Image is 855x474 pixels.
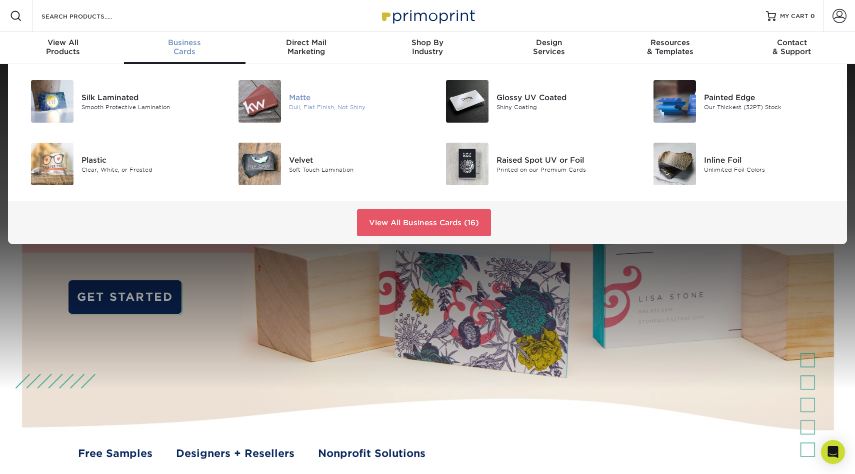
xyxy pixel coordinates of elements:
[642,76,835,127] a: Painted Edge Business Cards Painted Edge Our Thickest (32PT) Stock
[357,209,491,236] a: View All Business Cards (16)
[609,38,731,56] div: & Templates
[245,32,367,64] a: Direct MailMarketing
[496,92,627,103] div: Glossy UV Coated
[124,38,245,56] div: Cards
[609,38,731,47] span: Resources
[731,32,852,64] a: Contact& Support
[124,32,245,64] a: BusinessCards
[609,32,731,64] a: Resources& Templates
[20,76,212,127] a: Silk Laminated Business Cards Silk Laminated Smooth Protective Lamination
[238,80,281,123] img: Matte Business Cards
[488,32,609,64] a: DesignServices
[731,38,852,56] div: & Support
[496,165,627,174] div: Printed on our Premium Cards
[227,76,420,127] a: Matte Business Cards Matte Dull, Flat Finish, Not Shiny
[731,38,852,47] span: Contact
[289,154,420,165] div: Velvet
[20,139,212,189] a: Plastic Business Cards Plastic Clear, White, or Frosted
[488,38,609,56] div: Services
[435,76,627,127] a: Glossy UV Coated Business Cards Glossy UV Coated Shiny Coating
[653,143,696,185] img: Inline Foil Business Cards
[318,446,425,461] a: Nonprofit Solutions
[40,10,138,22] input: SEARCH PRODUCTS.....
[245,38,367,47] span: Direct Mail
[488,38,609,47] span: Design
[446,80,488,123] img: Glossy UV Coated Business Cards
[124,38,245,47] span: Business
[289,103,420,111] div: Dull, Flat Finish, Not Shiny
[227,139,420,189] a: Velvet Business Cards Velvet Soft Touch Lamination
[2,38,124,56] div: Products
[704,103,835,111] div: Our Thickest (32PT) Stock
[435,139,627,189] a: Raised Spot UV or Foil Business Cards Raised Spot UV or Foil Printed on our Premium Cards
[81,92,212,103] div: Silk Laminated
[496,154,627,165] div: Raised Spot UV or Foil
[704,92,835,103] div: Painted Edge
[81,154,212,165] div: Plastic
[810,13,815,20] span: 0
[238,143,281,185] img: Velvet Business Cards
[496,103,627,111] div: Shiny Coating
[821,440,845,464] div: Open Intercom Messenger
[367,32,488,64] a: Shop ByIndustry
[31,80,73,123] img: Silk Laminated Business Cards
[289,165,420,174] div: Soft Touch Lamination
[2,32,124,64] a: View AllProducts
[289,92,420,103] div: Matte
[446,143,488,185] img: Raised Spot UV or Foil Business Cards
[176,446,294,461] a: Designers + Resellers
[245,38,367,56] div: Marketing
[367,38,488,56] div: Industry
[377,5,477,27] img: Primoprint
[2,38,124,47] span: View All
[642,139,835,189] a: Inline Foil Business Cards Inline Foil Unlimited Foil Colors
[704,165,835,174] div: Unlimited Foil Colors
[367,38,488,47] span: Shop By
[81,165,212,174] div: Clear, White, or Frosted
[31,143,73,185] img: Plastic Business Cards
[78,446,152,461] a: Free Samples
[704,154,835,165] div: Inline Foil
[653,80,696,123] img: Painted Edge Business Cards
[780,12,808,21] span: MY CART
[81,103,212,111] div: Smooth Protective Lamination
